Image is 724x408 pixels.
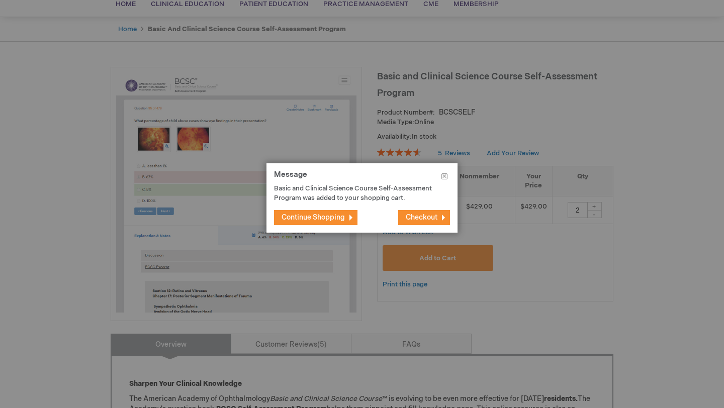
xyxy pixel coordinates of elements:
[274,210,357,225] button: Continue Shopping
[398,210,450,225] button: Checkout
[274,184,435,202] p: Basic and Clinical Science Course Self-Assessment Program was added to your shopping cart.
[406,213,437,222] span: Checkout
[274,171,450,184] h1: Message
[282,213,345,222] span: Continue Shopping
